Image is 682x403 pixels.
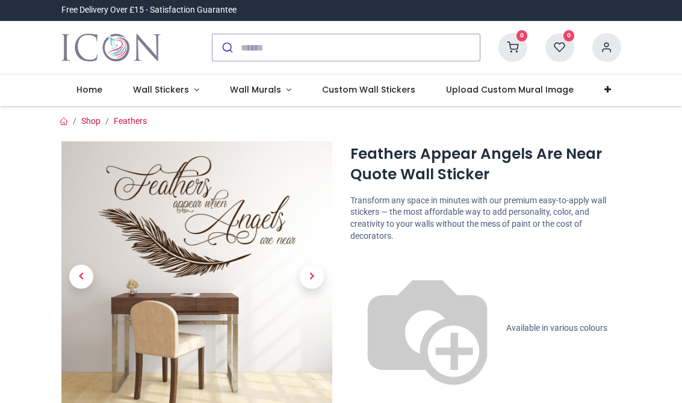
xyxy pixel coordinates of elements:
[230,84,281,96] span: Wall Murals
[322,84,415,96] span: Custom Wall Stickers
[61,4,237,16] div: Free Delivery Over £15 - Satisfaction Guarantee
[516,30,528,42] sup: 0
[446,84,574,96] span: Upload Custom Mural Image
[61,182,102,372] a: Previous
[563,30,575,42] sup: 0
[133,84,189,96] span: Wall Stickers
[368,4,621,16] iframe: Customer reviews powered by Trustpilot
[69,265,93,289] span: Previous
[76,84,102,96] span: Home
[114,116,147,126] a: Feathers
[350,144,621,185] h1: Feathers Appear Angels Are Near Quote Wall Sticker
[350,195,621,242] p: Transform any space in minutes with our premium easy-to-apply wall stickers — the most affordable...
[118,75,215,106] a: Wall Stickers
[545,42,574,52] a: 0
[212,34,241,61] button: Submit
[61,31,161,64] a: Logo of Icon Wall Stickers
[498,42,527,52] a: 0
[300,265,324,289] span: Next
[81,116,101,126] a: Shop
[291,182,332,372] a: Next
[214,75,306,106] a: Wall Murals
[61,31,161,64] img: Icon Wall Stickers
